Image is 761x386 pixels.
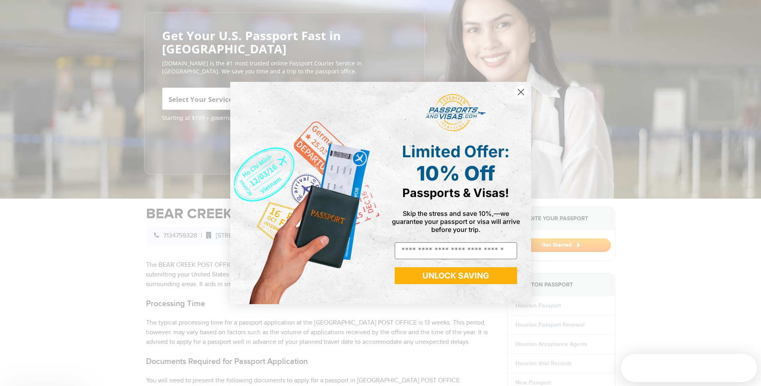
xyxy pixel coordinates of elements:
[621,354,757,382] iframe: Intercom live chat discovery launcher
[416,161,495,185] span: 10% Off
[230,82,381,304] img: de9cda0d-0715-46ca-9a25-073762a91ba7.png
[395,267,517,284] button: UNLOCK SAVING
[392,209,520,234] span: Skip the stress and save 10%,—we guarantee your passport or visa will arrive before your trip.
[734,359,753,378] iframe: Intercom live chat
[514,85,528,99] button: Close dialog
[402,186,509,200] span: Passports & Visas!
[426,94,486,132] img: passports and visas
[402,142,509,161] span: Limited Offer:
